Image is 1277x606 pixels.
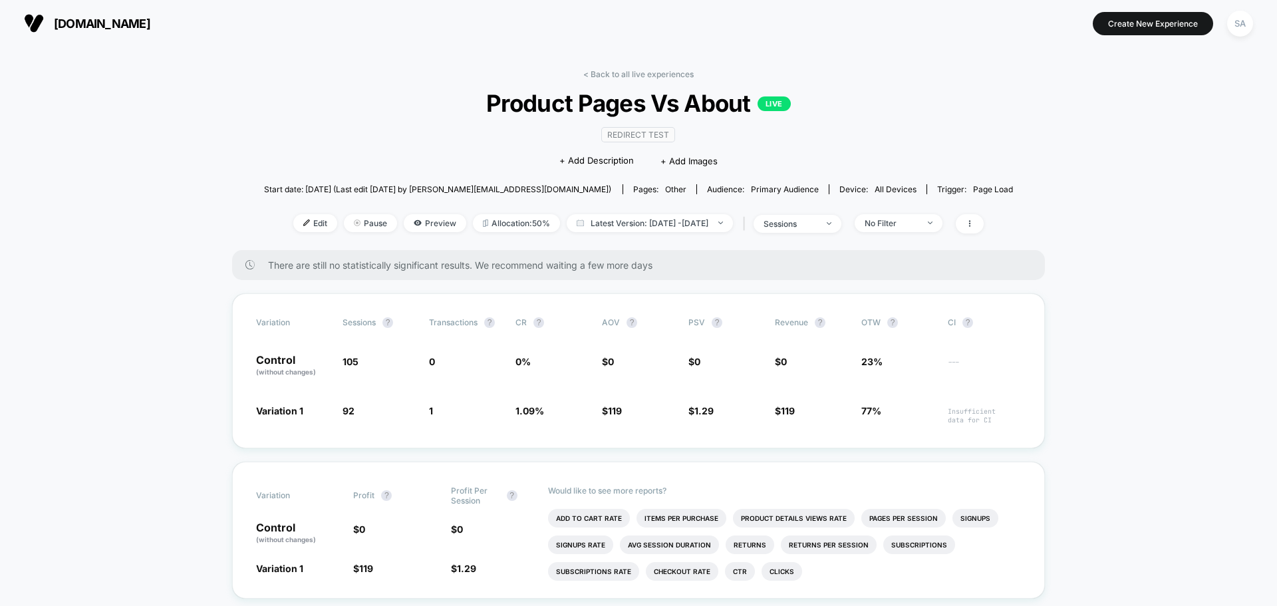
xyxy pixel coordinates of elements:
span: Preview [404,214,466,232]
button: ? [382,317,393,328]
span: 0 [694,356,700,367]
span: Pause [344,214,397,232]
span: 1.29 [457,563,476,574]
span: 0 [359,524,365,535]
span: $ [688,405,714,416]
button: ? [712,317,722,328]
li: Pages Per Session [861,509,946,528]
span: Redirect Test [601,127,675,142]
li: Ctr [725,562,755,581]
li: Subscriptions [883,535,955,554]
span: 1 [429,405,433,416]
span: 1.29 [694,405,714,416]
span: + Add Description [559,154,634,168]
button: ? [887,317,898,328]
button: ? [381,490,392,501]
span: Profit [353,490,374,500]
img: end [718,222,723,224]
img: Visually logo [24,13,44,33]
span: Revenue [775,317,808,327]
li: Product Details Views Rate [733,509,855,528]
button: ? [815,317,825,328]
button: Create New Experience [1093,12,1213,35]
span: + Add Images [660,156,718,166]
button: ? [533,317,544,328]
span: 105 [343,356,358,367]
li: Avg Session Duration [620,535,719,554]
img: end [928,222,932,224]
img: edit [303,220,310,226]
div: SA [1227,11,1253,37]
span: $ [451,563,476,574]
span: all devices [875,184,917,194]
span: $ [353,524,365,535]
button: SA [1223,10,1257,37]
span: Sessions [343,317,376,327]
li: Items Per Purchase [637,509,726,528]
span: 119 [359,563,373,574]
img: end [354,220,360,226]
span: $ [775,405,795,416]
p: Control [256,355,329,377]
span: 0 [429,356,435,367]
span: Variation [256,486,329,506]
li: Checkout Rate [646,562,718,581]
a: < Back to all live experiences [583,69,694,79]
span: Variation 1 [256,563,303,574]
button: ? [627,317,637,328]
li: Returns Per Session [781,535,877,554]
button: [DOMAIN_NAME] [20,13,154,34]
span: [DOMAIN_NAME] [54,17,150,31]
span: $ [353,563,373,574]
span: CI [948,317,1021,328]
span: | [740,214,754,233]
span: 0 % [515,356,531,367]
li: Signups Rate [548,535,613,554]
span: 119 [608,405,622,416]
span: 119 [781,405,795,416]
span: Page Load [973,184,1013,194]
span: 23% [861,356,883,367]
span: Edit [293,214,337,232]
span: (without changes) [256,368,316,376]
li: Signups [952,509,998,528]
div: Audience: [707,184,819,194]
img: calendar [577,220,584,226]
span: Variation 1 [256,405,303,416]
button: ? [484,317,495,328]
span: Profit Per Session [451,486,500,506]
div: Trigger: [937,184,1013,194]
span: Product Pages Vs About [301,89,976,117]
span: Primary Audience [751,184,819,194]
span: $ [451,524,463,535]
span: Transactions [429,317,478,327]
img: rebalance [483,220,488,227]
li: Subscriptions Rate [548,562,639,581]
span: PSV [688,317,705,327]
p: Control [256,522,340,545]
p: Would like to see more reports? [548,486,1021,496]
span: CR [515,317,527,327]
button: ? [507,490,517,501]
div: sessions [764,219,817,229]
span: 0 [457,524,463,535]
span: 77% [861,405,881,416]
span: $ [775,356,787,367]
span: $ [602,356,614,367]
span: 0 [781,356,787,367]
span: Device: [829,184,926,194]
span: AOV [602,317,620,327]
div: Pages: [633,184,686,194]
span: Variation [256,317,329,328]
span: 1.09 % [515,405,544,416]
span: OTW [861,317,934,328]
span: other [665,184,686,194]
span: There are still no statistically significant results. We recommend waiting a few more days [268,259,1018,271]
div: No Filter [865,218,918,228]
li: Add To Cart Rate [548,509,630,528]
span: Allocation: 50% [473,214,560,232]
span: --- [948,358,1021,377]
li: Clicks [762,562,802,581]
span: $ [602,405,622,416]
p: LIVE [758,96,791,111]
